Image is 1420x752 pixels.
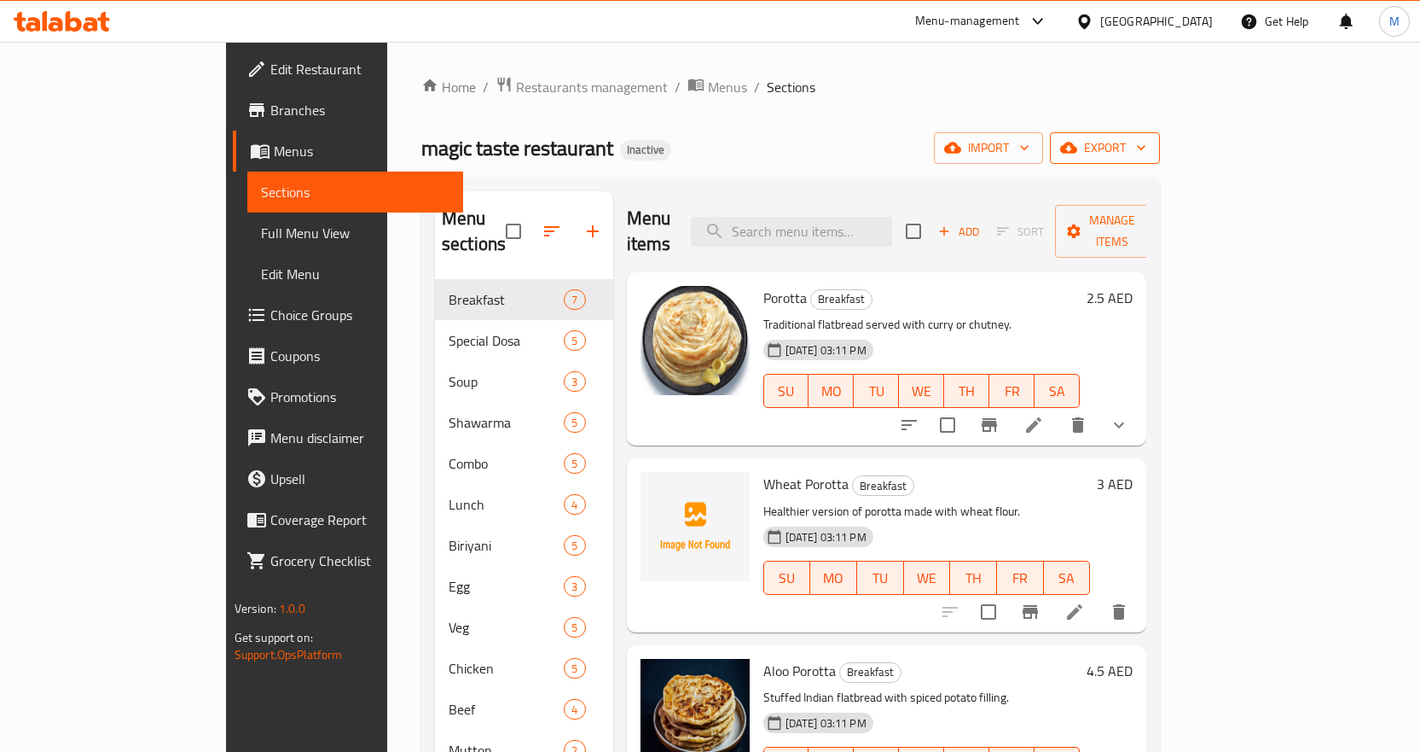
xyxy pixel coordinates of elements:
span: Add [936,222,982,242]
div: Soup3 [435,361,613,402]
span: 3 [565,579,584,595]
div: items [564,371,585,392]
div: Combo5 [435,443,613,484]
span: Combo [449,453,564,474]
div: Chicken [449,658,564,679]
span: Branches [270,100,449,120]
span: Coupons [270,346,449,366]
span: SA [1051,566,1084,591]
button: WE [904,561,951,595]
li: / [754,77,760,97]
a: Menu disclaimer [233,417,463,458]
a: Choice Groups [233,294,463,335]
a: Full Menu View [247,213,463,254]
button: delete [1058,405,1098,446]
a: Restaurants management [496,76,668,98]
span: Manage items [1069,210,1156,253]
span: FR [1004,566,1037,591]
span: Breakfast [840,662,901,682]
div: Breakfast [852,475,914,496]
a: Upsell [233,458,463,499]
span: Get support on: [235,627,313,649]
span: TU [861,379,892,404]
span: Edit Restaurant [270,59,449,79]
span: Version: [235,598,276,620]
span: Select to update [930,407,965,443]
span: Breakfast [449,289,564,310]
div: Breakfast7 [435,279,613,320]
span: Veg [449,617,564,638]
button: SU [763,374,809,408]
svg: Show Choices [1109,415,1129,435]
li: / [675,77,681,97]
h2: Menu sections [442,206,506,257]
div: items [564,289,585,310]
span: Porotta [763,285,807,311]
button: Add [931,219,986,245]
li: / [483,77,489,97]
span: Menu disclaimer [270,428,449,448]
h6: 2.5 AED [1087,286,1133,310]
span: MO [817,566,850,591]
span: TH [957,566,990,591]
div: Inactive [620,140,671,160]
button: sort-choices [889,405,930,446]
span: Full Menu View [261,223,449,243]
div: items [564,576,585,597]
a: Edit Menu [247,254,463,294]
p: Stuffed Indian flatbread with spiced potato filling. [763,687,1081,708]
a: Coupons [233,335,463,376]
span: 5 [565,620,584,636]
button: export [1050,132,1160,164]
div: Breakfast [810,289,872,310]
div: items [564,699,585,720]
span: Egg [449,576,564,597]
span: Wheat Porotta [763,471,849,497]
div: items [564,494,585,515]
span: Aloo Porotta [763,658,836,684]
div: Lunch [449,494,564,515]
a: Branches [233,90,463,131]
nav: breadcrumb [421,76,1160,98]
span: SU [771,566,804,591]
button: Branch-specific-item [1010,592,1051,632]
span: WE [906,379,937,404]
span: SA [1041,379,1073,404]
div: Special Dosa [449,330,564,351]
div: Lunch4 [435,484,613,525]
button: Branch-specific-item [969,405,1010,446]
span: Sort sections [531,211,572,252]
span: FR [996,379,1028,404]
div: Shawarma5 [435,402,613,443]
button: MO [809,374,854,408]
span: Inactive [620,143,671,157]
span: TU [864,566,897,591]
span: Select to update [971,594,1006,630]
button: FR [997,561,1044,595]
span: 4 [565,702,584,718]
span: 3 [565,374,584,390]
span: Coverage Report [270,510,449,530]
div: Egg3 [435,566,613,607]
div: items [564,412,585,433]
a: Promotions [233,376,463,417]
div: items [564,617,585,638]
span: Soup [449,371,564,392]
span: Breakfast [853,476,913,496]
span: [DATE] 03:11 PM [779,529,873,545]
button: TU [854,374,899,408]
span: 1.0.0 [279,598,305,620]
button: Manage items [1055,205,1169,258]
div: Biriyani [449,535,564,556]
a: Menus [687,76,747,98]
span: export [1064,137,1146,159]
a: Grocery Checklist [233,540,463,581]
p: Traditional flatbread served with curry or chutney. [763,314,1081,335]
span: Shawarma [449,412,564,433]
span: Select section first [986,219,1055,245]
button: SU [763,561,811,595]
a: Edit menu item [1023,415,1044,435]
